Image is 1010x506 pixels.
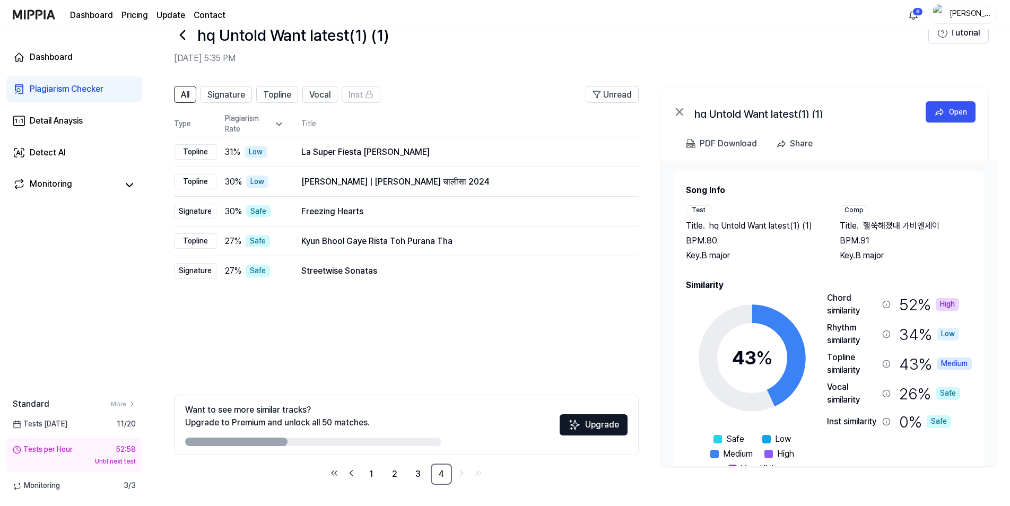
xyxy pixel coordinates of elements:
[327,466,342,481] a: Go to first page
[471,466,486,481] a: Go to last page
[686,139,695,149] img: PDF Download
[349,89,363,101] span: Inst
[709,220,812,232] span: hq Untold Want latest(1) (1)
[686,184,972,197] h2: Song Info
[827,292,878,317] div: Chord similarity
[174,111,216,137] th: Type
[225,265,241,277] span: 27 %
[117,419,136,430] span: 11 / 20
[899,351,972,377] div: 43 %
[827,351,878,377] div: Topline similarity
[732,344,773,372] div: 43
[124,481,136,491] span: 3 / 3
[13,178,119,193] a: Monitoring
[174,52,928,65] h2: [DATE] 5:35 PM
[301,176,622,188] div: [PERSON_NAME] | [PERSON_NAME] चालीसा 2024
[933,4,946,25] img: profile
[30,51,73,64] div: Dashboard
[686,220,705,232] span: Title .
[384,464,405,485] a: 2
[560,423,628,433] a: SparklesUpgrade
[827,381,878,406] div: Vocal similarity
[700,137,757,151] div: PDF Download
[790,137,813,151] div: Share
[741,463,777,475] span: Very High
[586,86,639,103] button: Unread
[225,176,242,188] span: 30 %
[899,321,959,347] div: 34 %
[899,381,960,406] div: 26 %
[156,9,185,22] a: Update
[927,415,951,428] div: Safe
[116,444,136,455] div: 52:58
[342,86,380,103] button: Inst
[907,8,920,21] img: 알림
[185,404,370,429] div: Want to see more similar tracks? Upgrade to Premium and unlock all 50 matches.
[905,6,922,23] button: 알림6
[863,220,939,232] span: 핼쑥해졌대 가비엔제이
[225,146,240,159] span: 31 %
[684,133,759,154] button: PDF Download
[686,249,819,262] div: Key. B major
[174,204,216,220] div: Signature
[899,292,959,317] div: 52 %
[937,357,972,370] div: Medium
[13,457,136,466] div: Until next test
[686,205,711,215] div: Test
[13,481,60,491] span: Monitoring
[263,89,291,101] span: Topline
[13,419,67,430] span: Tests [DATE]
[660,161,997,466] a: Song InfoTestTitle.hq Untold Want latest(1) (1)BPM.80Key.B majorCompTitle.핼쑥해졌대 가비엔제이BPM.91Key.B ...
[840,205,868,215] div: Comp
[246,265,270,277] div: Safe
[301,235,622,248] div: Kyun Bhool Gaye Rista Toh Purana Tha
[174,174,216,190] div: Topline
[194,9,225,22] a: Contact
[30,115,83,127] div: Detail Anaysis
[6,45,142,70] a: Dashboard
[207,89,245,101] span: Signature
[197,24,389,46] h1: hq Untold Want latest(1) (1)
[431,464,452,485] a: 4
[726,433,744,446] span: Safe
[926,101,976,123] button: Open
[936,298,959,311] div: High
[344,466,359,481] a: Go to previous page
[949,106,967,118] div: Open
[827,415,878,428] div: Inst similarity
[756,346,773,369] span: %
[301,146,622,159] div: La Super Fiesta [PERSON_NAME]
[949,8,990,20] div: [PERSON_NAME]
[937,328,959,341] div: Low
[181,89,189,101] span: All
[225,205,242,218] span: 30 %
[936,387,960,400] div: Safe
[694,106,907,118] div: hq Untold Want latest(1) (1)
[840,220,859,232] span: Title .
[174,464,639,485] nav: pagination
[899,411,951,433] div: 0 %
[13,444,73,455] div: Tests per Hour
[174,263,216,279] div: Signature
[686,279,972,292] h2: Similarity
[686,234,819,247] div: BPM. 80
[246,235,270,248] div: Safe
[775,433,791,446] span: Low
[30,178,72,193] div: Monitoring
[302,86,337,103] button: Vocal
[309,89,330,101] span: Vocal
[6,108,142,134] a: Detail Anaysis
[111,400,136,409] a: More
[912,7,923,16] div: 6
[301,205,622,218] div: Freezing Hearts
[246,176,268,188] div: Low
[256,86,298,103] button: Topline
[225,114,284,134] div: Plagiarism Rate
[70,9,113,22] a: Dashboard
[245,146,267,159] div: Low
[840,234,972,247] div: BPM. 91
[13,398,49,411] span: Standard
[246,205,271,218] div: Safe
[174,86,196,103] button: All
